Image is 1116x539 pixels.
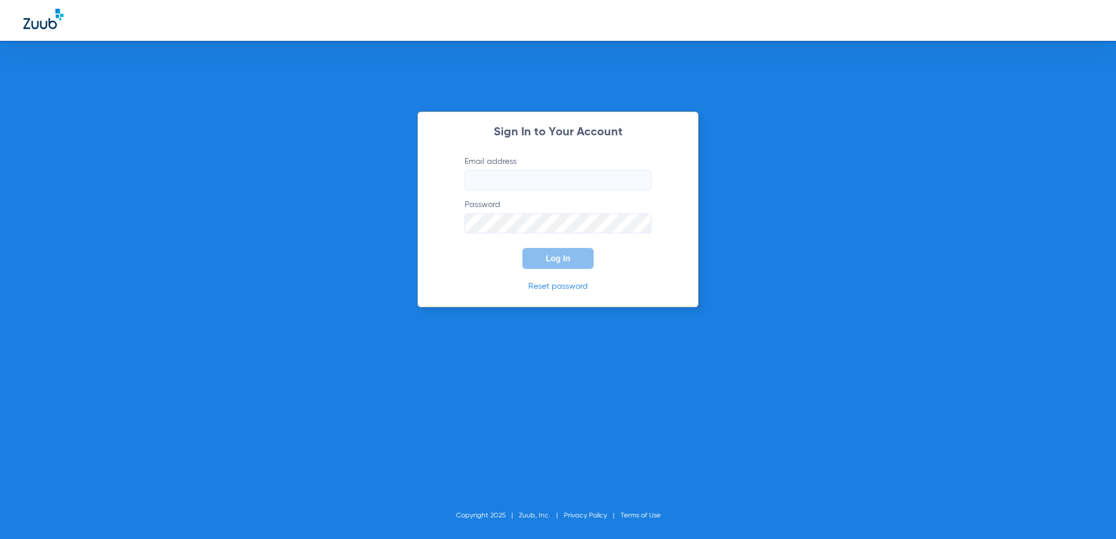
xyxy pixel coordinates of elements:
li: Copyright 2025 [456,510,519,521]
li: Zuub, Inc. [519,510,564,521]
h2: Sign In to Your Account [447,127,669,138]
span: Log In [546,254,570,263]
input: Password [465,213,651,233]
label: Password [465,199,651,233]
a: Privacy Policy [564,512,607,519]
img: Zuub Logo [23,9,64,29]
iframe: Chat Widget [1058,483,1116,539]
label: Email address [465,156,651,190]
a: Terms of Use [620,512,661,519]
input: Email address [465,170,651,190]
button: Log In [522,248,594,269]
a: Reset password [528,282,588,290]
